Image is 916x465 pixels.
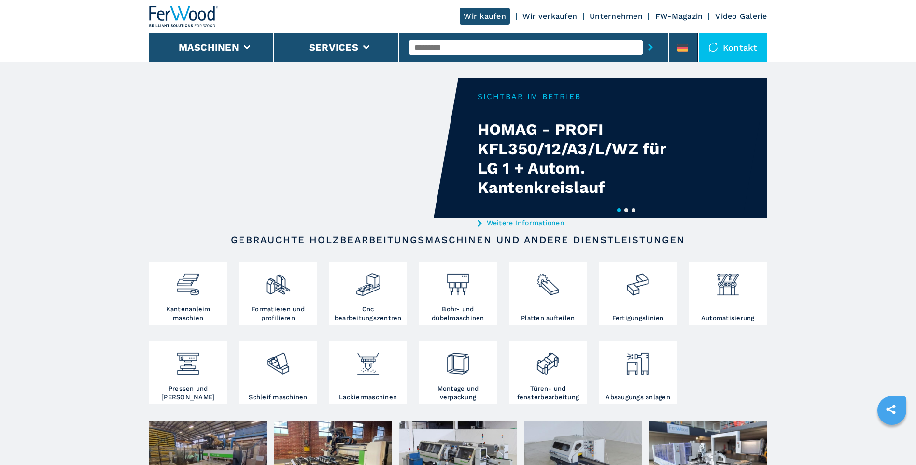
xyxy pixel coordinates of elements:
img: bordatrici_1.png [175,264,201,297]
img: levigatrici_2.png [265,344,291,377]
a: Bohr- und dübelmaschinen [419,262,497,325]
h3: Fertigungslinien [612,314,664,322]
a: Absaugungs anlagen [599,341,677,404]
img: aspirazione_1.png [625,344,650,377]
h3: Türen- und fensterbearbeitung [511,384,585,402]
a: Wir verkaufen [522,12,577,21]
img: pressa-strettoia.png [175,344,201,377]
h3: Kantenanleim maschien [152,305,225,322]
button: 2 [624,208,628,212]
a: Cnc bearbeitungszentren [329,262,407,325]
img: linee_di_produzione_2.png [625,264,650,297]
img: Ferwood [149,6,219,27]
a: Weitere Informationen [478,219,667,227]
img: automazione.png [715,264,741,297]
button: 1 [617,208,621,212]
a: Wir kaufen [460,8,510,25]
button: Maschinen [179,42,239,53]
h3: Platten aufteilen [521,314,575,322]
h3: Absaugungs anlagen [606,393,670,402]
a: Schleif maschinen [239,341,317,404]
a: sharethis [879,397,903,421]
a: Video Galerie [715,12,767,21]
h3: Cnc bearbeitungszentren [331,305,405,322]
img: centro_di_lavoro_cnc_2.png [355,264,381,297]
img: foratrici_inseritrici_2.png [445,264,471,297]
h3: Automatisierung [701,314,755,322]
a: FW-Magazin [655,12,703,21]
button: Services [309,42,358,53]
h2: Gebrauchte Holzbearbeitungsmaschinen und andere Dienstleistungen [180,234,736,246]
img: Kontakt [708,43,718,52]
h3: Pressen und [PERSON_NAME] [152,384,225,402]
h3: Formatieren und profilieren [241,305,315,322]
a: Türen- und fensterbearbeitung [509,341,587,404]
img: squadratrici_2.png [265,264,291,297]
h3: Montage und verpackung [421,384,494,402]
a: Formatieren und profilieren [239,262,317,325]
a: Kantenanleim maschien [149,262,227,325]
button: 3 [632,208,635,212]
a: Montage und verpackung [419,341,497,404]
h3: Schleif maschinen [249,393,307,402]
a: Lackiermaschinen [329,341,407,404]
video: Your browser does not support the video tag. [149,78,458,218]
button: submit-button [643,36,658,58]
img: lavorazione_porte_finestre_2.png [535,344,561,377]
img: montaggio_imballaggio_2.png [445,344,471,377]
a: Unternehmen [590,12,643,21]
h3: Bohr- und dübelmaschinen [421,305,494,322]
a: Platten aufteilen [509,262,587,325]
h3: Lackiermaschinen [339,393,397,402]
div: Kontakt [699,33,767,62]
a: Automatisierung [689,262,767,325]
a: Pressen und [PERSON_NAME] [149,341,227,404]
img: verniciatura_1.png [355,344,381,377]
img: sezionatrici_2.png [535,264,561,297]
a: Fertigungslinien [599,262,677,325]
